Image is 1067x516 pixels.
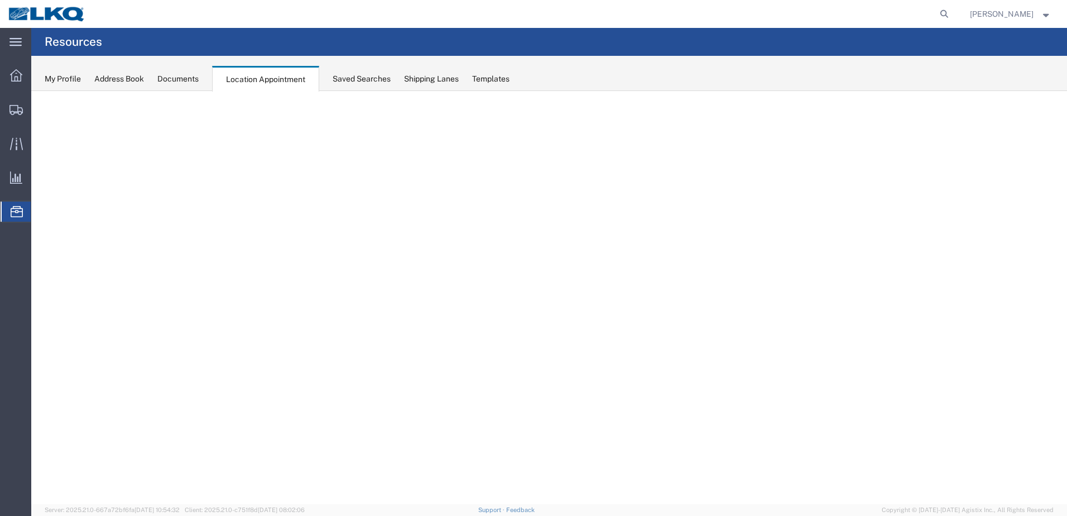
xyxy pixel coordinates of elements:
[185,507,305,513] span: Client: 2025.21.0-c751f8d
[472,73,510,85] div: Templates
[478,507,506,513] a: Support
[258,507,305,513] span: [DATE] 08:02:06
[969,7,1052,21] button: [PERSON_NAME]
[333,73,391,85] div: Saved Searches
[45,507,180,513] span: Server: 2025.21.0-667a72bf6fa
[8,6,86,22] img: logo
[506,507,535,513] a: Feedback
[31,91,1067,504] iframe: FS Legacy Container
[970,8,1034,20] span: Ryan Gledhill
[157,73,199,85] div: Documents
[94,73,144,85] div: Address Book
[45,28,102,56] h4: Resources
[45,73,81,85] div: My Profile
[212,66,319,92] div: Location Appointment
[882,505,1054,515] span: Copyright © [DATE]-[DATE] Agistix Inc., All Rights Reserved
[404,73,459,85] div: Shipping Lanes
[134,507,180,513] span: [DATE] 10:54:32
